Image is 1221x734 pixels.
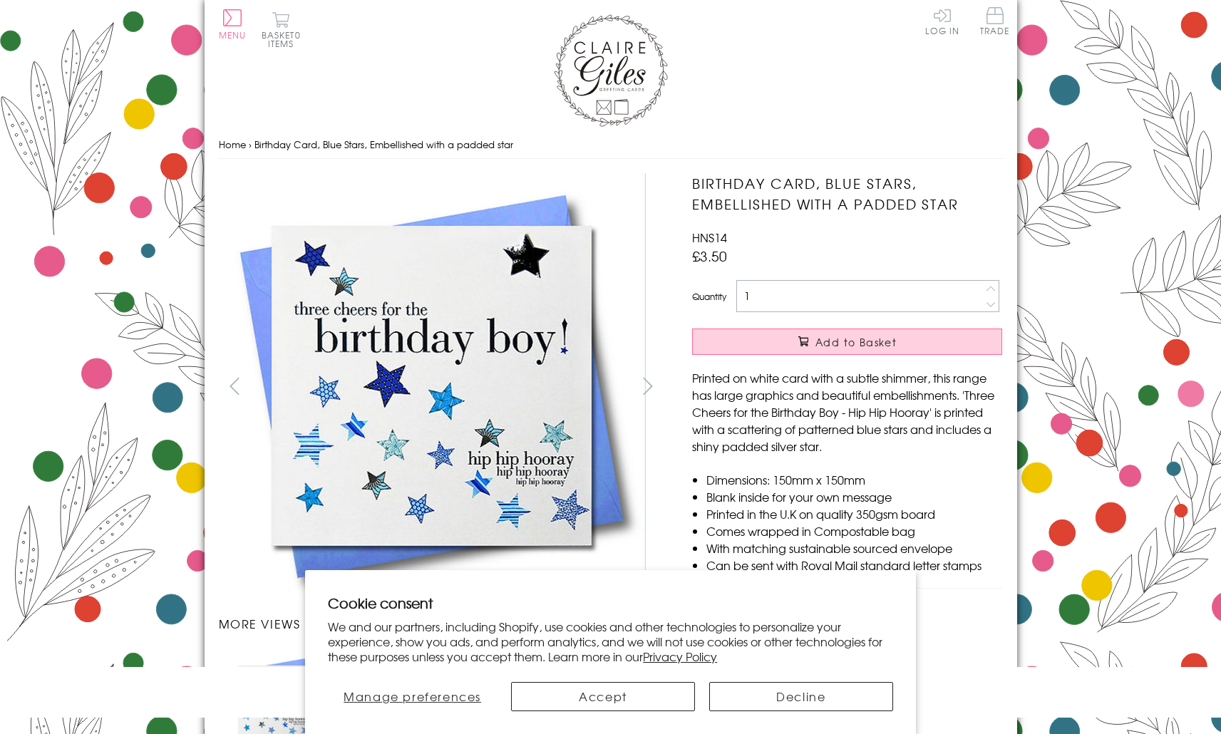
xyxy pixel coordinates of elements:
span: Manage preferences [344,688,481,705]
span: › [249,138,252,151]
p: Printed on white card with a subtle shimmer, this range has large graphics and beautiful embellis... [692,369,1002,455]
nav: breadcrumbs [219,130,1003,160]
img: Birthday Card, Blue Stars, Embellished with a padded star [218,173,646,600]
a: Log In [925,7,959,35]
li: Can be sent with Royal Mail standard letter stamps [706,557,1002,574]
li: Blank inside for your own message [706,488,1002,505]
li: Dimensions: 150mm x 150mm [706,471,1002,488]
span: Add to Basket [815,335,897,349]
button: Menu [219,9,247,39]
h2: Cookie consent [328,593,893,613]
span: Birthday Card, Blue Stars, Embellished with a padded star [254,138,513,151]
button: Basket0 items [262,11,301,48]
button: Add to Basket [692,329,1002,355]
li: Printed in the U.K on quality 350gsm board [706,505,1002,522]
span: £3.50 [692,246,727,266]
h1: Birthday Card, Blue Stars, Embellished with a padded star [692,173,1002,214]
span: Trade [980,7,1010,35]
button: Decline [709,682,893,711]
span: Menu [219,29,247,41]
span: 0 items [268,29,301,50]
img: Claire Giles Greetings Cards [554,14,668,127]
button: Accept [511,682,695,711]
a: Trade [980,7,1010,38]
span: HNS14 [692,229,727,246]
a: Privacy Policy [643,648,717,665]
button: Manage preferences [328,682,497,711]
a: Home [219,138,246,151]
h3: More views [219,615,664,632]
button: next [632,370,664,402]
p: We and our partners, including Shopify, use cookies and other technologies to personalize your ex... [328,619,893,663]
button: prev [219,370,251,402]
li: With matching sustainable sourced envelope [706,539,1002,557]
label: Quantity [692,290,726,303]
li: Comes wrapped in Compostable bag [706,522,1002,539]
img: Birthday Card, Blue Stars, Embellished with a padded star [664,173,1091,601]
